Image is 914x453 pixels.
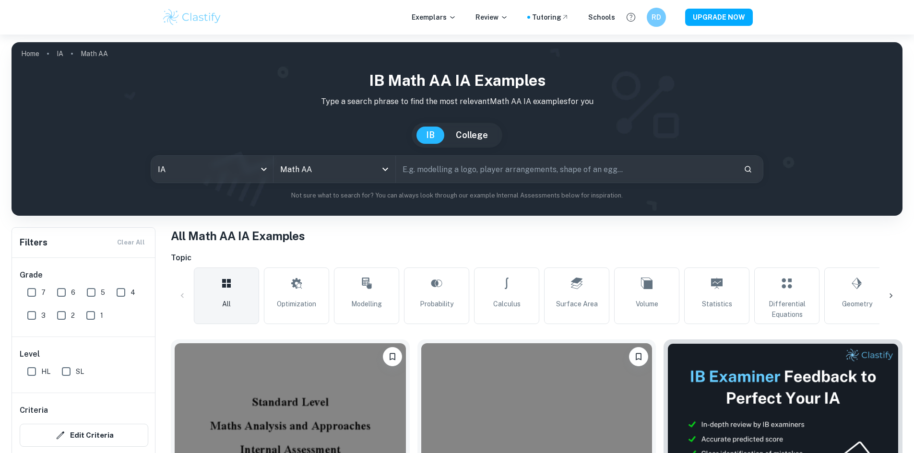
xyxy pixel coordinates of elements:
[556,299,598,309] span: Surface Area
[20,348,148,360] h6: Level
[19,69,895,92] h1: IB Math AA IA examples
[41,310,46,321] span: 3
[71,287,75,298] span: 6
[588,12,615,23] a: Schools
[76,366,84,377] span: SL
[647,8,666,27] button: RD
[222,299,231,309] span: All
[131,287,135,298] span: 4
[651,12,662,23] h6: RD
[702,299,732,309] span: Statistics
[629,347,648,366] button: Bookmark
[493,299,521,309] span: Calculus
[475,12,508,23] p: Review
[759,299,815,320] span: Differential Equations
[41,366,50,377] span: HL
[20,405,48,416] h6: Criteria
[532,12,569,23] a: Tutoring
[636,299,658,309] span: Volume
[57,47,63,60] a: IA
[685,9,753,26] button: UPGRADE NOW
[20,424,148,447] button: Edit Criteria
[12,42,902,216] img: profile cover
[416,127,444,144] button: IB
[420,299,453,309] span: Probability
[20,236,47,249] h6: Filters
[383,347,402,366] button: Bookmark
[81,48,108,59] p: Math AA
[379,163,392,176] button: Open
[19,191,895,200] p: Not sure what to search for? You can always look through our example Internal Assessments below f...
[162,8,223,27] img: Clastify logo
[412,12,456,23] p: Exemplars
[171,252,902,264] h6: Topic
[171,227,902,244] h1: All Math AA IA Examples
[21,47,39,60] a: Home
[446,127,498,144] button: College
[842,299,872,309] span: Geometry
[740,161,756,177] button: Search
[20,269,148,281] h6: Grade
[623,9,639,25] button: Help and Feedback
[151,156,273,183] div: IA
[19,96,895,107] p: Type a search phrase to find the most relevant Math AA IA examples for you
[100,310,103,321] span: 1
[101,287,105,298] span: 5
[71,310,75,321] span: 2
[41,287,46,298] span: 7
[277,299,316,309] span: Optimization
[351,299,382,309] span: Modelling
[396,156,736,183] input: E.g. modelling a logo, player arrangements, shape of an egg...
